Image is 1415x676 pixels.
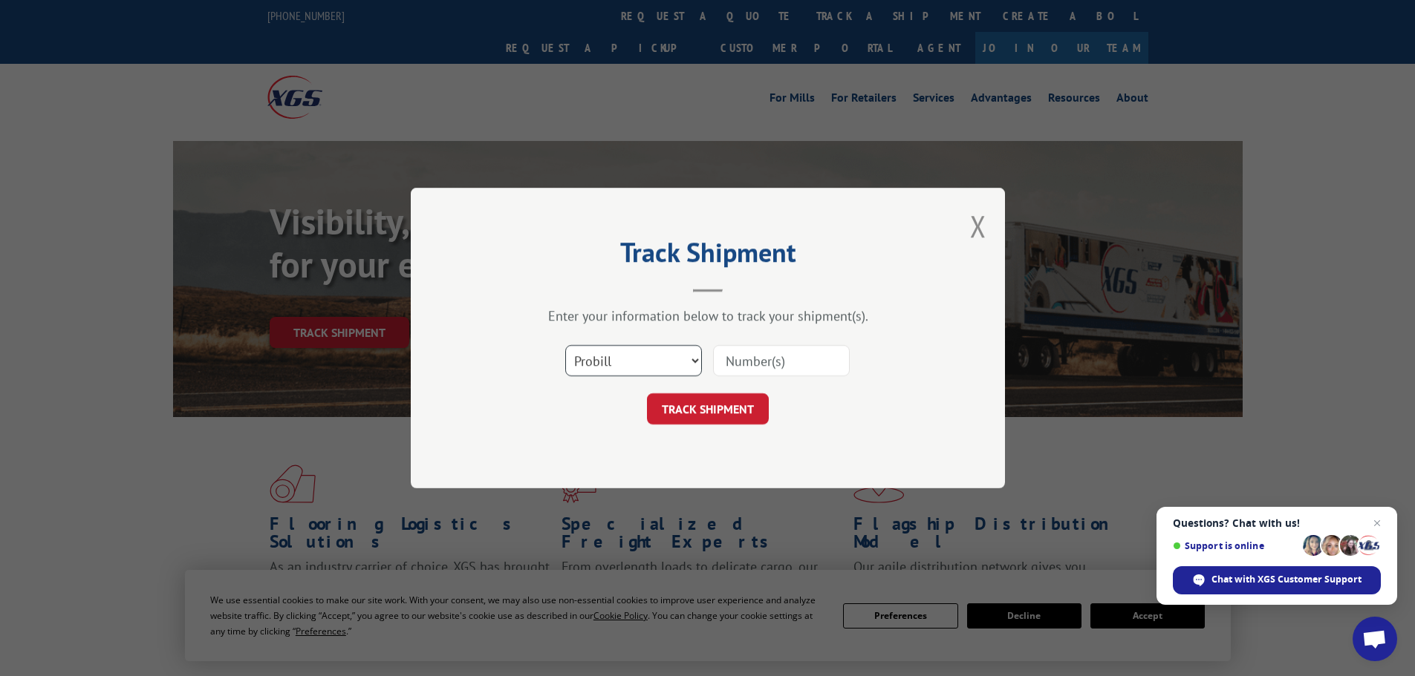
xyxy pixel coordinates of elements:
[1211,573,1362,586] span: Chat with XGS Customer Support
[1353,617,1397,661] div: Open chat
[647,393,769,424] button: TRACK SHIPMENT
[1368,514,1386,532] span: Close chat
[970,206,986,246] button: Close modal
[485,307,931,324] div: Enter your information below to track your shipment(s).
[485,242,931,270] h2: Track Shipment
[1173,540,1298,551] span: Support is online
[1173,566,1381,594] div: Chat with XGS Customer Support
[713,345,850,376] input: Number(s)
[1173,517,1381,529] span: Questions? Chat with us!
